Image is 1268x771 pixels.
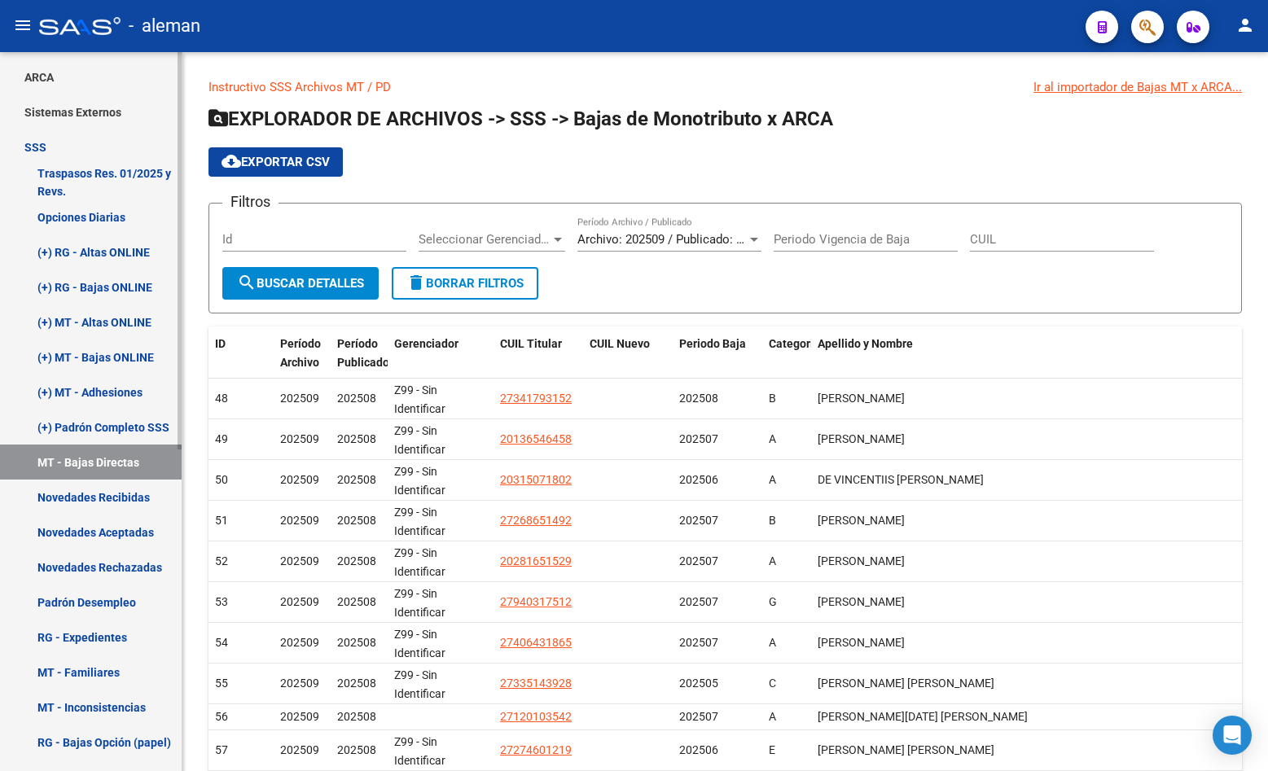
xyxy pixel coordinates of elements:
[280,514,319,527] span: 202509
[769,473,776,486] span: A
[769,514,776,527] span: B
[280,677,319,690] span: 202509
[388,326,494,380] datatable-header-cell: Gerenciador
[222,151,241,171] mat-icon: cloud_download
[337,595,376,608] span: 202508
[337,337,389,369] span: Período Publicado
[500,392,572,405] span: 27341793152
[208,107,833,130] span: EXPLORADOR DE ARCHIVOS -> SSS -> Bajas de Monotributo x ARCA
[818,514,905,527] span: TORRES LUCIANA
[208,80,391,94] a: Instructivo SSS Archivos MT / PD
[500,710,572,723] span: 27120103542
[280,636,319,649] span: 202509
[500,743,572,756] span: 27274601219
[337,743,376,756] span: 202508
[215,636,228,649] span: 54
[215,595,228,608] span: 53
[394,587,445,619] span: Z99 - Sin Identificar
[215,743,228,756] span: 57
[394,465,445,497] span: Z99 - Sin Identificar
[215,677,228,690] span: 55
[500,432,572,445] span: 20136546458
[500,636,572,649] span: 27406431865
[762,326,811,380] datatable-header-cell: Categoria
[215,514,228,527] span: 51
[215,710,228,723] span: 56
[215,554,228,567] span: 52
[818,337,913,350] span: Apellido y Nombre
[337,554,376,567] span: 202508
[500,337,562,350] span: CUIL Titular
[679,636,718,649] span: 202507
[337,677,376,690] span: 202508
[769,595,777,608] span: G
[500,514,572,527] span: 27268651492
[769,710,776,723] span: A
[818,743,994,756] span: SPERONI NANCY LILIANA
[406,276,524,291] span: Borrar Filtros
[208,326,274,380] datatable-header-cell: ID
[222,155,330,169] span: Exportar CSV
[337,636,376,649] span: 202508
[590,337,650,350] span: CUIL Nuevo
[392,267,538,300] button: Borrar Filtros
[769,743,775,756] span: E
[679,473,718,486] span: 202506
[337,392,376,405] span: 202508
[406,273,426,292] mat-icon: delete
[337,710,376,723] span: 202508
[500,554,572,567] span: 20281651529
[394,424,445,456] span: Z99 - Sin Identificar
[679,677,718,690] span: 202505
[280,710,319,723] span: 202509
[818,473,984,486] span: DE VINCENTIIS JUAN AGUSTIN
[679,554,718,567] span: 202507
[215,473,228,486] span: 50
[679,743,718,756] span: 202506
[331,326,388,380] datatable-header-cell: Período Publicado
[394,735,445,767] span: Z99 - Sin Identificar
[394,628,445,659] span: Z99 - Sin Identificar
[1213,716,1252,755] div: Open Intercom Messenger
[818,392,905,405] span: SPINOSA JULIANA
[280,337,321,369] span: Período Archivo
[679,595,718,608] span: 202507
[769,554,776,567] span: A
[1033,78,1242,96] div: Ir al importador de Bajas MT x ARCA...
[494,326,583,380] datatable-header-cell: CUIL Titular
[222,191,279,213] h3: Filtros
[1235,15,1255,35] mat-icon: person
[280,473,319,486] span: 202509
[673,326,762,380] datatable-header-cell: Periodo Baja
[769,636,776,649] span: A
[769,677,776,690] span: C
[679,710,718,723] span: 202507
[237,276,364,291] span: Buscar Detalles
[215,337,226,350] span: ID
[818,636,905,649] span: PARDIÑAS MARIANA CAROLINA
[394,337,458,350] span: Gerenciador
[811,326,1242,380] datatable-header-cell: Apellido y Nombre
[280,432,319,445] span: 202509
[818,595,905,608] span: EBERLIN BRIGITTE
[500,473,572,486] span: 20315071802
[679,392,718,405] span: 202508
[500,595,572,608] span: 27940317512
[222,267,379,300] button: Buscar Detalles
[769,337,820,350] span: Categoria
[679,432,718,445] span: 202507
[818,677,994,690] span: MACHADO PACHECO CARLA ROSALIA
[818,432,905,445] span: GUARINO ALEJANDRO MIGUEL
[394,506,445,537] span: Z99 - Sin Identificar
[337,432,376,445] span: 202508
[13,15,33,35] mat-icon: menu
[818,710,1028,723] span: ASLANGULIAN LUCIA LILIANA GLORIA
[280,554,319,567] span: 202509
[208,147,343,177] button: Exportar CSV
[769,392,776,405] span: B
[280,743,319,756] span: 202509
[215,392,228,405] span: 48
[280,392,319,405] span: 202509
[818,554,905,567] span: NUNES FERRAMACHO RODRIGO
[419,232,551,247] span: Seleccionar Gerenciador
